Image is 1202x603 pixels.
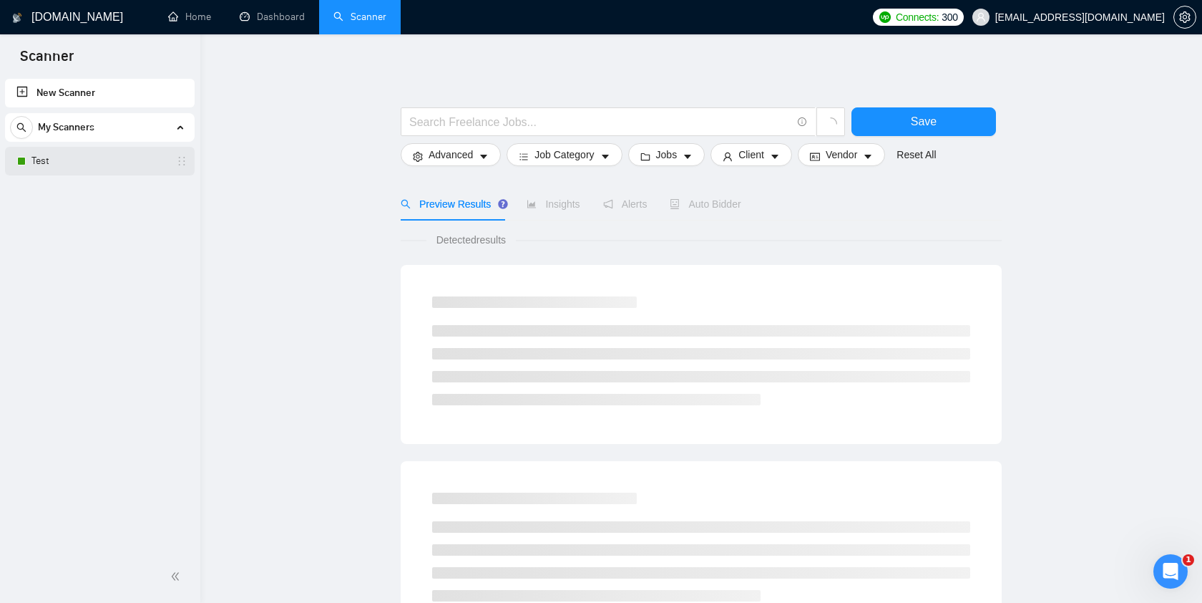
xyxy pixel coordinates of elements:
button: Save [851,107,996,136]
span: My Scanners [38,113,94,142]
button: folderJobscaret-down [628,143,705,166]
span: idcard [810,151,820,162]
span: search [11,122,32,132]
button: userClientcaret-down [710,143,792,166]
span: double-left [170,569,185,584]
a: Test [31,147,167,175]
input: Search Freelance Jobs... [409,113,791,131]
a: searchScanner [333,11,386,23]
span: Job Category [534,147,594,163]
span: 1 [1183,554,1194,566]
span: caret-down [600,151,610,162]
span: caret-down [863,151,873,162]
span: Connects: [896,9,939,25]
span: notification [603,199,613,209]
span: 300 [942,9,957,25]
span: caret-down [479,151,489,162]
span: caret-down [770,151,780,162]
span: search [401,199,411,209]
span: Scanner [9,46,85,76]
a: setting [1173,11,1196,23]
span: Jobs [656,147,678,163]
li: My Scanners [5,113,195,175]
span: robot [670,199,680,209]
li: New Scanner [5,79,195,107]
iframe: Intercom live chat [1153,554,1188,589]
button: search [10,116,33,139]
span: Save [911,112,937,130]
span: Detected results [426,232,516,248]
span: Insights [527,198,580,210]
span: Preview Results [401,198,504,210]
span: folder [640,151,650,162]
button: setting [1173,6,1196,29]
a: New Scanner [16,79,183,107]
span: caret-down [683,151,693,162]
button: barsJob Categorycaret-down [507,143,622,166]
span: loading [824,117,837,130]
button: settingAdvancedcaret-down [401,143,501,166]
a: homeHome [168,11,211,23]
span: Auto Bidder [670,198,741,210]
span: Vendor [826,147,857,163]
a: Reset All [896,147,936,163]
div: Tooltip anchor [497,198,509,211]
span: user [976,12,986,22]
span: bars [519,151,529,162]
span: Alerts [603,198,648,210]
img: logo [12,6,22,29]
span: setting [413,151,423,162]
span: area-chart [527,199,537,209]
span: user [723,151,733,162]
span: Client [738,147,764,163]
span: setting [1174,11,1196,23]
span: holder [176,155,187,167]
span: Advanced [429,147,473,163]
span: info-circle [798,117,807,127]
a: dashboardDashboard [240,11,305,23]
img: upwork-logo.png [879,11,891,23]
button: idcardVendorcaret-down [798,143,885,166]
